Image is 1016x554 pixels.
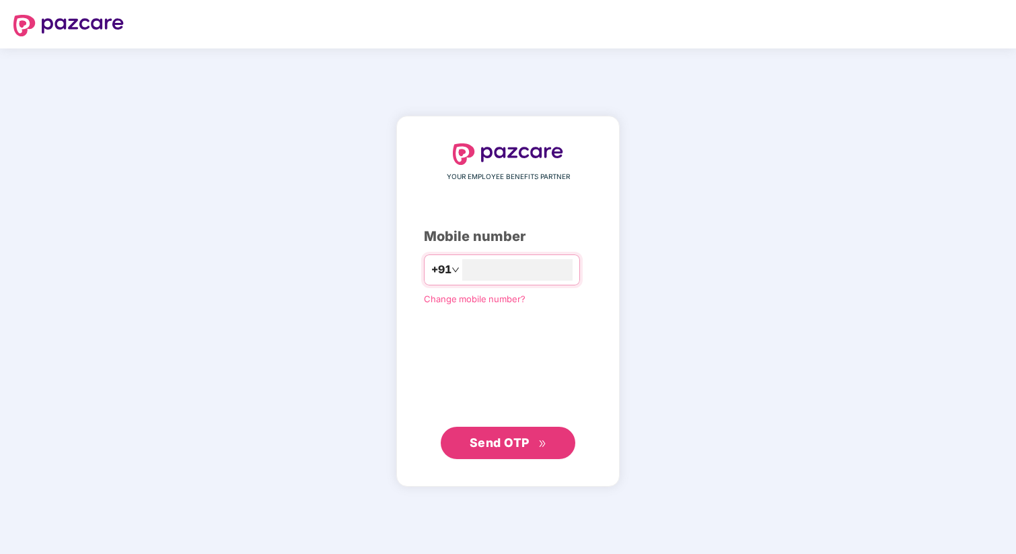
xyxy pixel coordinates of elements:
[538,440,547,448] span: double-right
[441,427,575,459] button: Send OTPdouble-right
[424,293,525,304] a: Change mobile number?
[13,15,124,36] img: logo
[453,143,563,165] img: logo
[447,172,570,182] span: YOUR EMPLOYEE BENEFITS PARTNER
[424,226,592,247] div: Mobile number
[451,266,460,274] span: down
[431,261,451,278] span: +91
[470,436,530,450] span: Send OTP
